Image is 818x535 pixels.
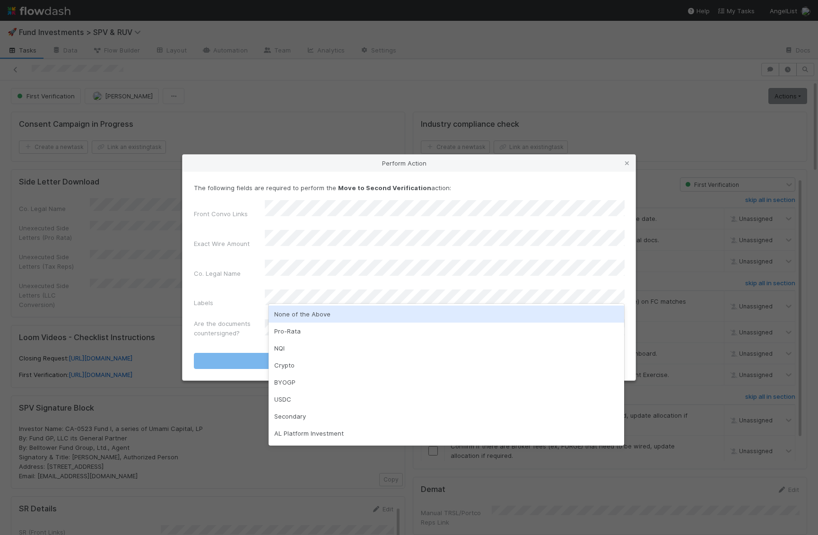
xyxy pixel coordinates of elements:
[269,408,625,425] div: Secondary
[269,374,625,391] div: BYOGP
[183,155,635,172] div: Perform Action
[194,269,241,278] label: Co. Legal Name
[269,442,625,459] div: LLC/LP Investment
[194,209,248,219] label: Front Convo Links
[194,353,624,369] button: Move to Second Verification
[269,306,625,323] div: None of the Above
[269,425,625,442] div: AL Platform Investment
[194,183,624,193] p: The following fields are required to perform the action:
[194,319,265,338] label: Are the documents countersigned?
[194,298,213,307] label: Labels
[194,239,250,248] label: Exact Wire Amount
[269,340,625,357] div: NQI
[269,357,625,374] div: Crypto
[338,184,431,192] strong: Move to Second Verification
[269,391,625,408] div: USDC
[269,323,625,340] div: Pro-Rata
